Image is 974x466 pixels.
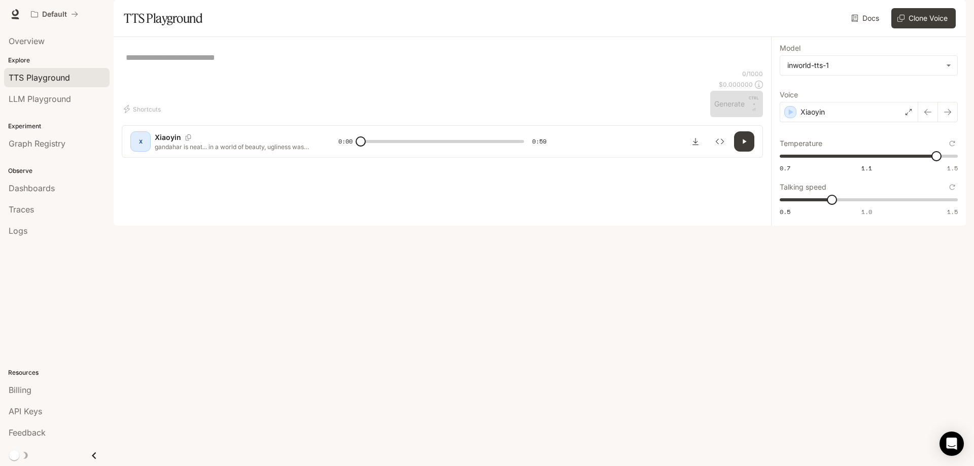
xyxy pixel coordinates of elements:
[947,164,958,172] span: 1.5
[940,432,964,456] div: Open Intercom Messenger
[338,136,353,147] span: 0:00
[181,134,195,140] button: Copy Voice ID
[947,182,958,193] button: Reset to default
[787,60,941,70] div: inworld-tts-1
[742,69,763,78] p: 0 / 1000
[685,131,706,152] button: Download audio
[780,91,798,98] p: Voice
[155,142,314,151] p: gandahar is neat... in a world of beauty, ugliness was created... and, what is ugly? that which i...
[132,133,149,150] div: X
[532,136,546,147] span: 0:59
[42,10,67,19] p: Default
[849,8,883,28] a: Docs
[861,207,872,216] span: 1.0
[780,207,790,216] span: 0.5
[710,131,730,152] button: Inspect
[780,164,790,172] span: 0.7
[719,80,753,89] p: $ 0.000000
[26,4,83,24] button: All workspaces
[861,164,872,172] span: 1.1
[124,8,202,28] h1: TTS Playground
[155,132,181,142] p: Xiaoyin
[780,45,801,52] p: Model
[122,101,165,117] button: Shortcuts
[780,56,957,75] div: inworld-tts-1
[891,8,956,28] button: Clone Voice
[947,138,958,149] button: Reset to default
[801,107,825,117] p: Xiaoyin
[947,207,958,216] span: 1.5
[780,140,822,147] p: Temperature
[780,184,826,191] p: Talking speed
